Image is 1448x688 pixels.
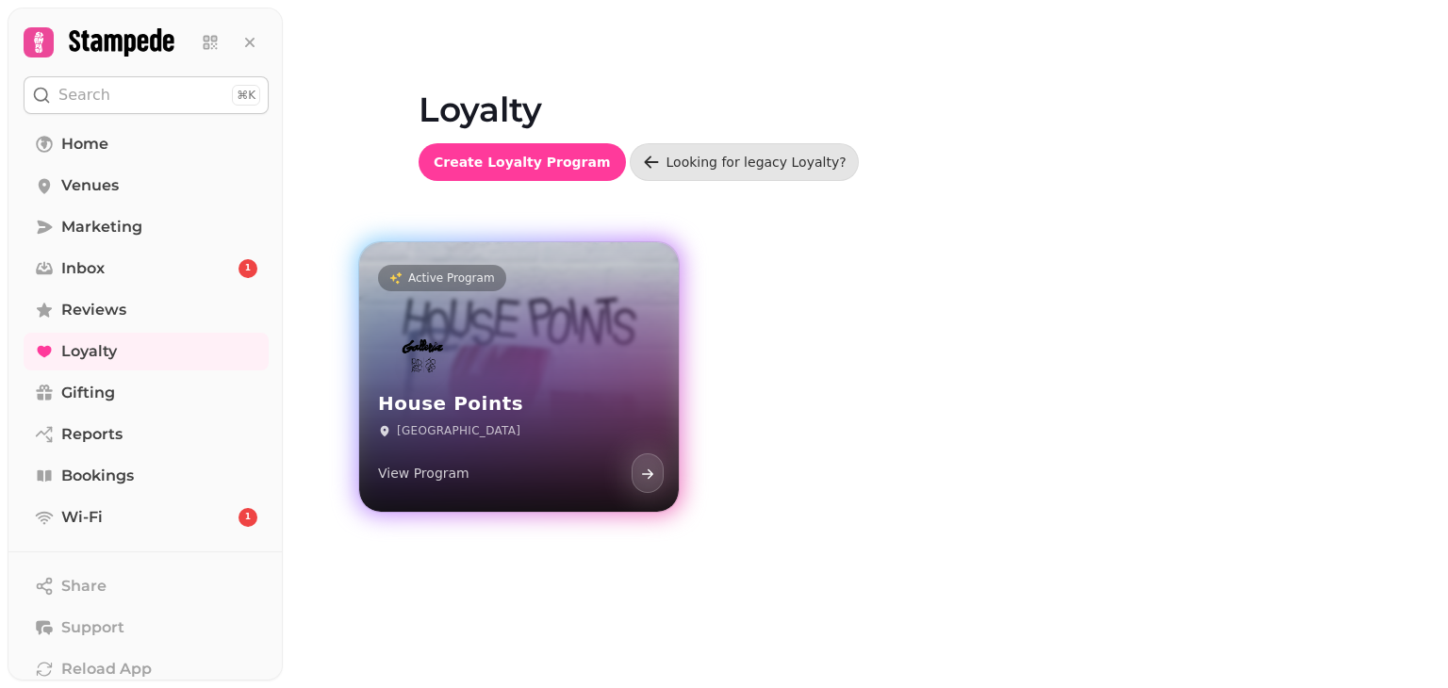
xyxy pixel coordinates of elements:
[61,174,119,197] span: Venues
[232,85,260,106] div: ⌘K
[61,133,108,156] span: Home
[245,262,251,275] span: 1
[61,506,103,529] span: Wi-Fi
[24,416,269,453] a: Reports
[378,464,469,483] p: View Program
[61,340,117,363] span: Loyalty
[408,270,495,286] p: Active Program
[24,333,269,370] a: Loyalty
[245,511,251,524] span: 1
[61,616,124,639] span: Support
[24,76,269,114] button: Search⌘K
[24,291,269,329] a: Reviews
[61,257,105,280] span: Inbox
[24,499,269,536] a: Wi-Fi1
[24,125,269,163] a: Home
[24,167,269,205] a: Venues
[24,208,269,246] a: Marketing
[24,457,269,495] a: Bookings
[359,242,679,512] a: Active ProgramHouse PointsHouse Points[GEOGRAPHIC_DATA]View Program
[378,334,469,379] img: House Points
[61,299,126,321] span: Reviews
[24,567,269,605] button: Share
[61,216,142,238] span: Marketing
[24,374,269,412] a: Gifting
[378,392,660,416] h3: House Points
[61,575,107,598] span: Share
[419,45,1324,128] h1: Loyalty
[58,84,110,106] p: Search
[61,382,115,404] span: Gifting
[419,143,626,181] button: Create Loyalty Program
[61,465,134,487] span: Bookings
[397,423,520,438] p: [GEOGRAPHIC_DATA]
[434,156,611,169] span: Create Loyalty Program
[24,650,269,688] button: Reload App
[630,143,859,181] a: Looking for legacy Loyalty?
[666,153,847,172] div: Looking for legacy Loyalty?
[61,423,123,446] span: Reports
[24,250,269,287] a: Inbox1
[24,609,269,647] button: Support
[61,658,152,680] span: Reload App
